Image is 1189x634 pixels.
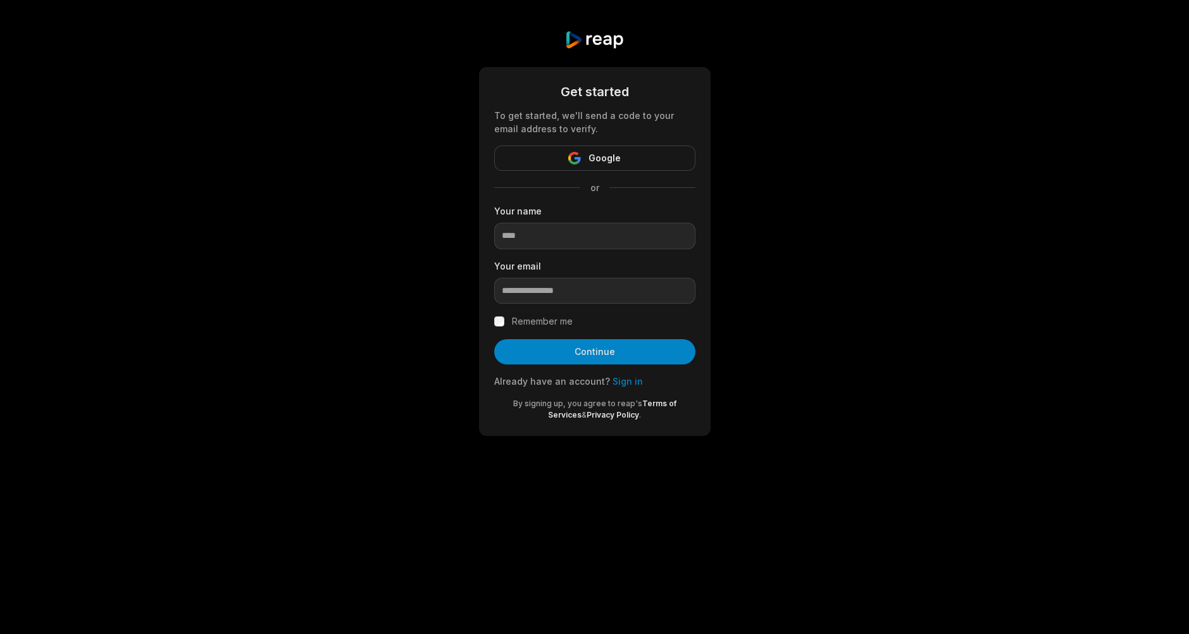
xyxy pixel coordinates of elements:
[564,30,625,49] img: reap
[587,410,639,420] a: Privacy Policy
[582,410,587,420] span: &
[494,376,610,387] span: Already have an account?
[494,259,695,273] label: Your email
[494,339,695,364] button: Continue
[494,146,695,171] button: Google
[494,82,695,101] div: Get started
[548,399,676,420] a: Terms of Services
[580,181,609,194] span: or
[613,376,643,387] a: Sign in
[512,314,573,329] label: Remember me
[639,410,641,420] span: .
[494,109,695,135] div: To get started, we'll send a code to your email address to verify.
[588,151,621,166] span: Google
[513,399,642,408] span: By signing up, you agree to reap's
[494,204,695,218] label: Your name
